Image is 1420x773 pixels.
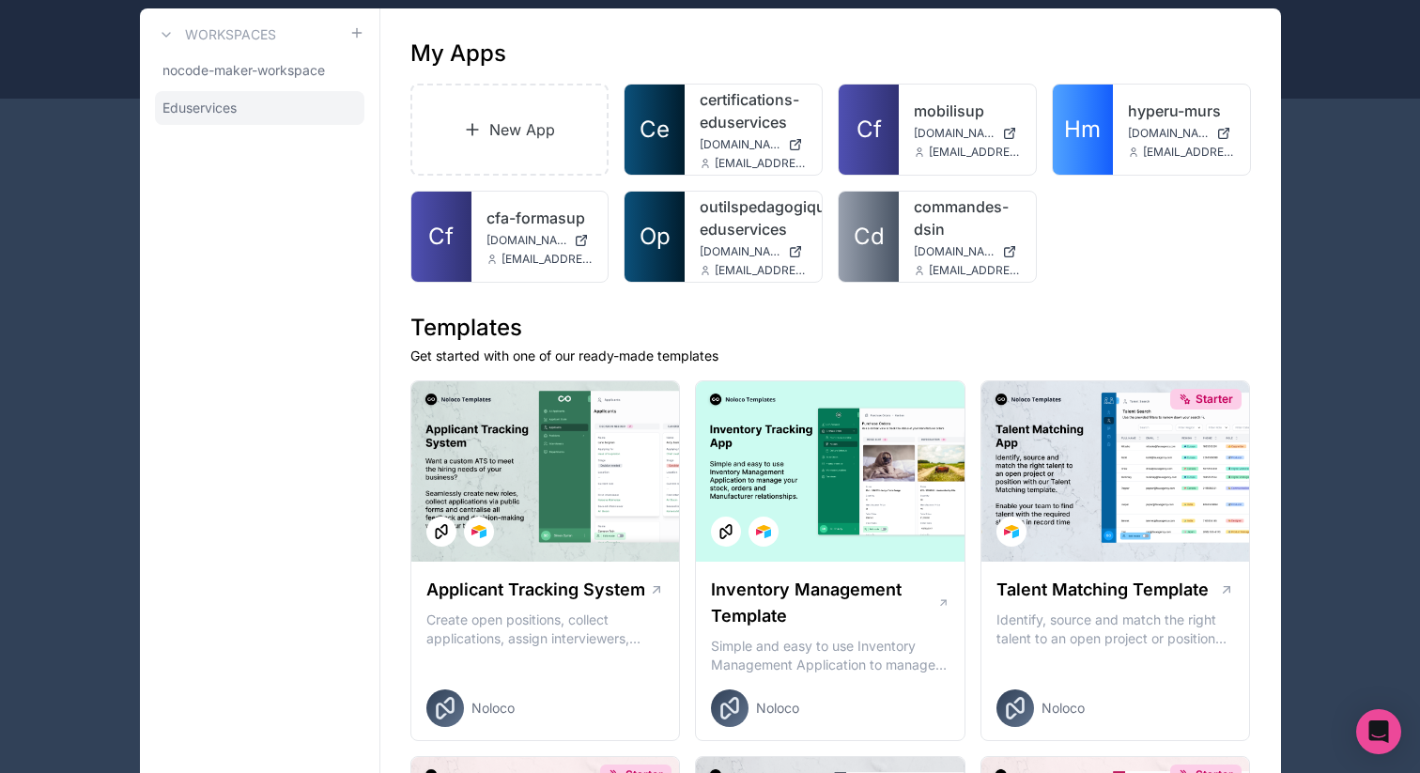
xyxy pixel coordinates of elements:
span: [DOMAIN_NAME] [1128,126,1209,141]
span: [DOMAIN_NAME] [914,126,995,141]
a: [DOMAIN_NAME] [486,233,594,248]
a: nocode-maker-workspace [155,54,364,87]
span: nocode-maker-workspace [162,61,325,80]
a: Workspaces [155,23,276,46]
a: [DOMAIN_NAME] [914,126,1021,141]
span: Ce [640,115,670,145]
p: Identify, source and match the right talent to an open project or position with our Talent Matchi... [996,611,1235,648]
span: [DOMAIN_NAME] [486,233,567,248]
span: Cf [857,115,882,145]
span: Noloco [471,699,515,718]
a: Ce [625,85,685,175]
a: Cf [839,85,899,175]
img: Airtable Logo [756,524,771,539]
span: [DOMAIN_NAME] [700,137,780,152]
p: Get started with one of our ready-made templates [410,347,1251,365]
span: Starter [1196,392,1233,407]
span: Eduservices [162,99,237,117]
a: [DOMAIN_NAME] [700,244,807,259]
a: certifications-eduservices [700,88,807,133]
span: [DOMAIN_NAME] [914,244,995,259]
a: cfa-formasup [486,207,594,229]
span: Cd [854,222,885,252]
span: Noloco [756,699,799,718]
a: commandes-dsin [914,195,1021,240]
p: Create open positions, collect applications, assign interviewers, centralise candidate feedback a... [426,611,665,648]
span: Hm [1064,115,1101,145]
span: [EMAIL_ADDRESS][DOMAIN_NAME] [929,145,1021,160]
span: Noloco [1042,699,1085,718]
span: [EMAIL_ADDRESS][DOMAIN_NAME] [929,263,1021,278]
h1: My Apps [410,39,506,69]
a: Cd [839,192,899,282]
span: [EMAIL_ADDRESS][DOMAIN_NAME] [715,156,807,171]
h1: Templates [410,313,1251,343]
img: Airtable Logo [1004,524,1019,539]
a: [DOMAIN_NAME] [700,137,807,152]
a: Cf [411,192,471,282]
span: [EMAIL_ADDRESS][DOMAIN_NAME] [715,263,807,278]
div: Open Intercom Messenger [1356,709,1401,754]
a: Op [625,192,685,282]
a: hyperu-murs [1128,100,1235,122]
h1: Applicant Tracking System [426,577,645,603]
a: [DOMAIN_NAME] [914,244,1021,259]
h1: Talent Matching Template [996,577,1209,603]
span: [EMAIL_ADDRESS][DOMAIN_NAME] [1143,145,1235,160]
span: Cf [428,222,454,252]
p: Simple and easy to use Inventory Management Application to manage your stock, orders and Manufact... [711,637,949,674]
span: Op [640,222,671,252]
img: Airtable Logo [471,524,486,539]
span: [EMAIL_ADDRESS][DOMAIN_NAME] [502,252,594,267]
h3: Workspaces [185,25,276,44]
a: New App [410,84,610,176]
span: [DOMAIN_NAME] [700,244,780,259]
a: Eduservices [155,91,364,125]
a: [DOMAIN_NAME] [1128,126,1235,141]
a: outilspedagogiques-eduservices [700,195,807,240]
h1: Inventory Management Template [711,577,936,629]
a: mobilisup [914,100,1021,122]
a: Hm [1053,85,1113,175]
